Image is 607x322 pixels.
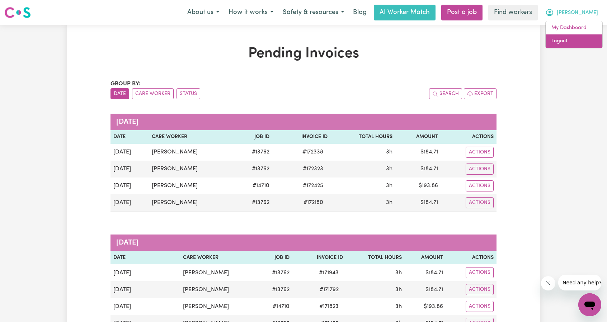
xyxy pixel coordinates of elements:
[466,164,494,175] button: Actions
[110,264,180,281] td: [DATE]
[257,298,292,315] td: # 14710
[292,251,346,265] th: Invoice ID
[466,180,494,191] button: Actions
[149,161,234,177] td: [PERSON_NAME]
[466,147,494,158] button: Actions
[110,130,149,144] th: Date
[298,165,328,173] span: # 172323
[578,293,601,316] iframe: Button to launch messaging window
[466,267,494,278] button: Actions
[349,5,371,20] a: Blog
[386,183,392,189] span: 3 hours
[298,181,328,190] span: # 172425
[180,281,257,298] td: [PERSON_NAME]
[395,304,402,309] span: 3 hours
[374,5,436,20] a: AI Worker Match
[405,264,446,281] td: $ 184.71
[149,130,234,144] th: Care Worker
[464,88,497,99] button: Export
[132,88,174,99] button: sort invoices by care worker
[110,161,149,177] td: [DATE]
[441,130,497,144] th: Actions
[346,251,405,265] th: Total Hours
[234,144,272,161] td: # 13762
[315,285,343,294] span: # 171792
[405,298,446,315] td: $ 193.86
[395,177,441,194] td: $ 193.86
[315,269,343,277] span: # 171943
[395,194,441,212] td: $ 184.71
[541,5,603,20] button: My Account
[545,21,603,48] div: My Account
[234,177,272,194] td: # 14710
[405,281,446,298] td: $ 184.71
[149,144,234,161] td: [PERSON_NAME]
[466,284,494,295] button: Actions
[110,144,149,161] td: [DATE]
[546,21,602,35] a: My Dashboard
[395,130,441,144] th: Amount
[110,235,497,251] caption: [DATE]
[234,130,272,144] th: Job ID
[386,166,392,172] span: 3 hours
[298,148,328,156] span: # 172338
[386,200,392,205] span: 3 hours
[395,161,441,177] td: $ 184.71
[386,149,392,155] span: 3 hours
[110,88,129,99] button: sort invoices by date
[110,298,180,315] td: [DATE]
[488,5,538,20] a: Find workers
[234,161,272,177] td: # 13762
[110,194,149,212] td: [DATE]
[110,81,141,87] span: Group by:
[546,34,602,48] a: Logout
[224,5,278,20] button: How it works
[4,4,31,21] a: Careseekers logo
[395,144,441,161] td: $ 184.71
[466,301,494,312] button: Actions
[180,264,257,281] td: [PERSON_NAME]
[4,6,31,19] img: Careseekers logo
[183,5,224,20] button: About us
[257,264,292,281] td: # 13762
[110,45,497,62] h1: Pending Invoices
[299,198,328,207] span: # 172180
[557,9,598,17] span: [PERSON_NAME]
[405,251,446,265] th: Amount
[180,251,257,265] th: Care Worker
[177,88,200,99] button: sort invoices by paid status
[541,276,555,290] iframe: Close message
[257,281,292,298] td: # 13762
[110,114,497,130] caption: [DATE]
[234,194,272,212] td: # 13762
[315,302,343,311] span: # 171823
[395,270,402,276] span: 3 hours
[257,251,292,265] th: Job ID
[278,5,349,20] button: Safety & resources
[466,197,494,208] button: Actions
[395,287,402,293] span: 3 hours
[110,281,180,298] td: [DATE]
[110,177,149,194] td: [DATE]
[558,275,601,290] iframe: Message from company
[446,251,497,265] th: Actions
[272,130,330,144] th: Invoice ID
[4,5,43,11] span: Need any help?
[149,194,234,212] td: [PERSON_NAME]
[149,177,234,194] td: [PERSON_NAME]
[110,251,180,265] th: Date
[429,88,462,99] button: Search
[180,298,257,315] td: [PERSON_NAME]
[330,130,395,144] th: Total Hours
[441,5,483,20] a: Post a job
